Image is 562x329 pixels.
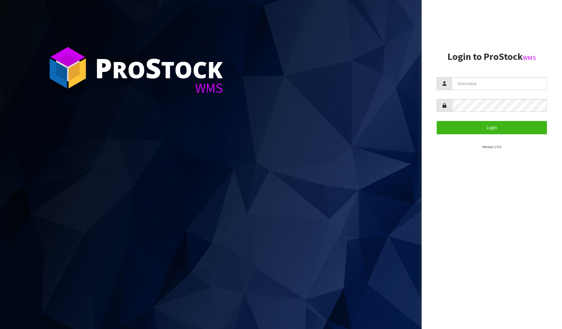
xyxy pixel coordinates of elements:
button: Login [437,121,547,134]
img: ProStock Cube [45,45,90,90]
div: ro tock [95,54,223,81]
span: S [145,49,161,86]
div: WMS [95,81,223,95]
h2: Login to ProStock [437,51,547,62]
span: P [95,49,112,86]
small: Version 1.0.0 [482,144,501,149]
small: WMS [523,54,536,62]
input: Username [452,77,547,90]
